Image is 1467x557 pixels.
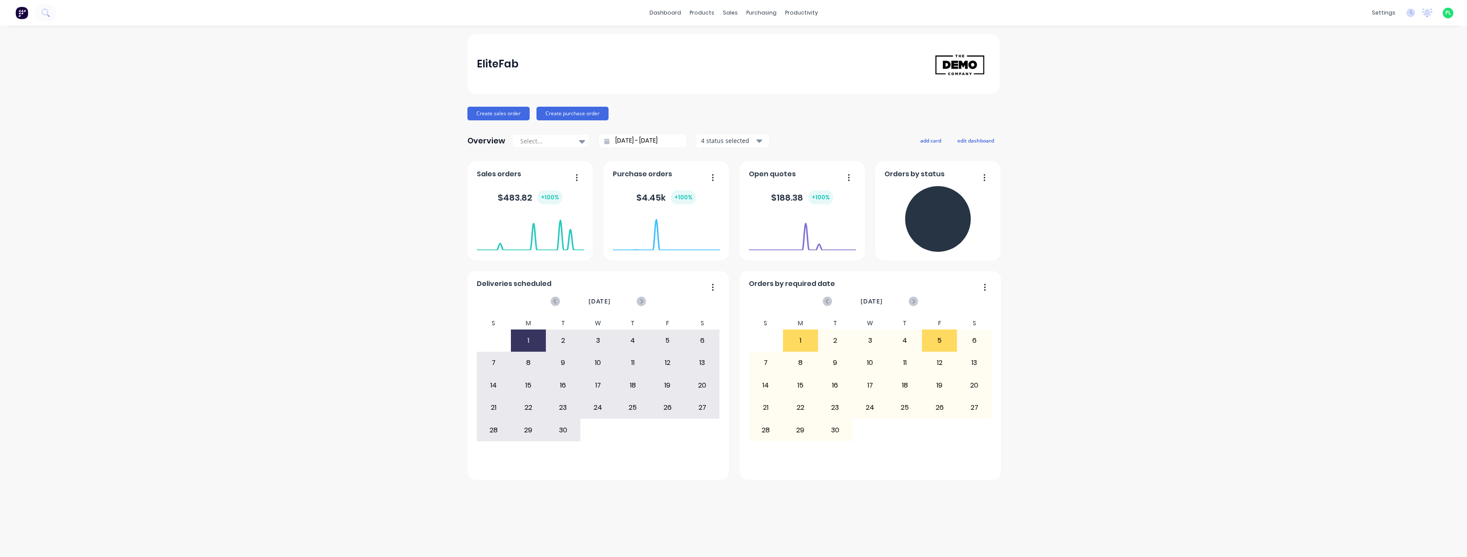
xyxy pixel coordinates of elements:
div: 29 [511,419,545,440]
div: 3 [853,330,887,351]
div: 1 [783,330,818,351]
div: 22 [783,397,818,418]
div: 20 [685,375,719,396]
div: 24 [581,397,615,418]
div: 14 [749,375,783,396]
div: $ 483.82 [498,190,562,204]
div: 29 [783,419,818,440]
div: 24 [853,397,887,418]
div: 23 [818,397,852,418]
div: S [476,317,511,330]
div: 12 [922,352,957,373]
div: T [615,317,650,330]
div: $ 4.45k [636,190,696,204]
div: 16 [818,375,852,396]
div: 16 [546,375,580,396]
div: 13 [685,352,719,373]
div: W [580,317,615,330]
div: 18 [888,375,922,396]
div: 25 [888,397,922,418]
div: 28 [749,419,783,440]
div: 5 [922,330,957,351]
div: + 100 % [808,190,833,204]
div: 30 [818,419,852,440]
div: 27 [685,397,719,418]
div: 7 [477,352,511,373]
img: Factory [15,6,28,19]
div: 22 [511,397,545,418]
button: Create purchase order [536,107,609,120]
button: 4 status selected [696,134,769,147]
div: 2 [818,330,852,351]
div: F [650,317,685,330]
button: add card [915,135,947,146]
div: 21 [477,397,511,418]
div: M [783,317,818,330]
div: 17 [853,375,887,396]
div: 19 [650,375,684,396]
div: 10 [581,352,615,373]
span: Deliveries scheduled [477,279,551,289]
div: 2 [546,330,580,351]
span: PL [1445,9,1451,17]
div: + 100 % [537,190,562,204]
div: T [818,317,853,330]
div: 4 [888,330,922,351]
div: 30 [546,419,580,440]
div: productivity [781,6,822,19]
div: 1 [511,330,545,351]
div: purchasing [742,6,781,19]
span: Orders by status [884,169,945,179]
div: 11 [888,352,922,373]
div: T [887,317,922,330]
div: + 100 % [671,190,696,204]
span: [DATE] [589,297,611,306]
a: dashboard [645,6,685,19]
div: 25 [616,397,650,418]
div: 26 [650,397,684,418]
div: 28 [477,419,511,440]
span: [DATE] [861,297,883,306]
div: 15 [511,375,545,396]
div: 13 [957,352,992,373]
div: 12 [650,352,684,373]
div: 27 [957,397,992,418]
div: 6 [685,330,719,351]
div: 3 [581,330,615,351]
div: M [511,317,546,330]
div: 15 [783,375,818,396]
div: T [546,317,581,330]
div: products [685,6,719,19]
img: EliteFab [931,47,990,80]
button: edit dashboard [952,135,1000,146]
div: 26 [922,397,957,418]
div: S [957,317,992,330]
div: 6 [957,330,992,351]
div: 9 [818,352,852,373]
div: 17 [581,375,615,396]
div: 23 [546,397,580,418]
div: 4 [616,330,650,351]
div: $ 188.38 [771,190,833,204]
div: 8 [783,352,818,373]
div: 7 [749,352,783,373]
span: Purchase orders [613,169,672,179]
div: 11 [616,352,650,373]
div: 19 [922,375,957,396]
span: Sales orders [477,169,521,179]
button: Create sales order [467,107,530,120]
div: 20 [957,375,992,396]
div: 14 [477,375,511,396]
div: 18 [616,375,650,396]
div: 4 status selected [701,136,755,145]
div: W [852,317,887,330]
div: sales [719,6,742,19]
div: 10 [853,352,887,373]
div: settings [1368,6,1400,19]
div: EliteFab [477,55,519,73]
div: 8 [511,352,545,373]
div: Overview [467,132,505,149]
div: S [748,317,783,330]
div: 5 [650,330,684,351]
span: Open quotes [749,169,796,179]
